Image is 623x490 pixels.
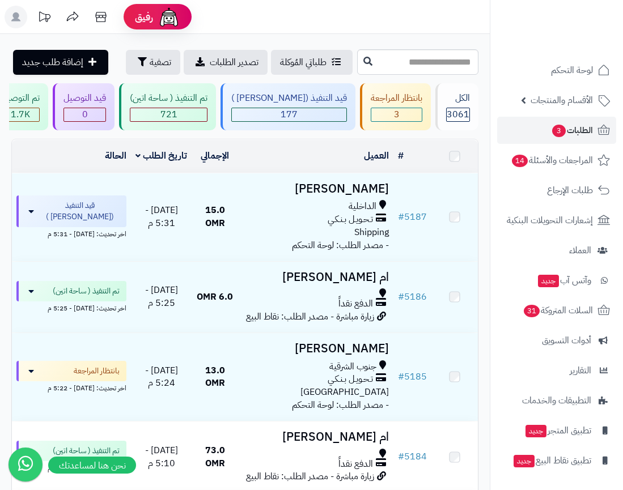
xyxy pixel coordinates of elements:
[243,342,389,355] h3: [PERSON_NAME]
[130,108,207,121] span: 721
[349,200,376,213] span: الداخلية
[50,83,117,130] a: قيد التوصيل 0
[524,423,591,438] span: تطبيق المتجر
[243,271,389,284] h3: ام [PERSON_NAME]
[145,444,178,470] span: [DATE] - 5:10 م
[328,213,373,226] span: تـحـويـل بـنـكـي
[135,10,153,24] span: رفيق
[546,31,612,54] img: logo-2.png
[398,370,427,384] a: #5185
[523,302,593,318] span: السلات المتروكة
[398,290,404,304] span: #
[2,108,39,121] div: 1741
[497,417,616,444] a: تطبيق المتجرجديد
[512,453,591,468] span: تطبيق نقاط البيع
[231,92,347,105] div: قيد التنفيذ ([PERSON_NAME] )
[552,125,566,137] span: 3
[398,149,404,163] a: #
[210,56,258,69] span: تصدير الطلبات
[398,210,427,224] a: #5187
[232,108,346,121] span: 177
[30,6,58,31] a: تحديثات المنصة
[16,301,126,313] div: اخر تحديث: [DATE] - 5:25 م
[13,50,108,75] a: إضافة طلب جديد
[16,227,126,239] div: اخر تحديث: [DATE] - 5:31 م
[218,83,358,130] a: قيد التنفيذ ([PERSON_NAME] ) 177
[246,470,374,483] span: زيارة مباشرة - مصدر الطلب: نقاط البيع
[551,122,593,138] span: الطلبات
[446,92,470,105] div: الكل
[398,450,427,463] a: #5184
[497,387,616,414] a: التطبيقات والخدمات
[547,182,593,198] span: طلبات الإرجاع
[271,50,353,75] a: طلباتي المُوكلة
[497,57,616,84] a: لوحة التحكم
[22,56,83,69] span: إضافة طلب جديد
[16,381,126,393] div: اخر تحديث: [DATE] - 5:22 م
[300,385,389,399] span: [GEOGRAPHIC_DATA]
[497,357,616,384] a: التقارير
[538,275,559,287] span: جديد
[205,364,225,390] span: 13.0 OMR
[40,200,120,223] span: قيد التنفيذ ([PERSON_NAME] )
[145,203,178,230] span: [DATE] - 5:31 م
[537,272,591,288] span: وآتس آب
[447,108,469,121] span: 3061
[570,363,591,378] span: التقارير
[329,360,376,373] span: جنوب الشرقية
[238,173,393,261] td: - مصدر الطلب: لوحة التحكم
[497,297,616,324] a: السلات المتروكة31
[531,92,593,108] span: الأقسام والمنتجات
[53,445,120,457] span: تم التنفيذ ( ساحة اتين)
[497,267,616,294] a: وآتس آبجديد
[525,425,546,437] span: جديد
[53,286,120,297] span: تم التنفيذ ( ساحة اتين)
[497,237,616,264] a: العملاء
[238,333,393,421] td: - مصدر الطلب: لوحة التحكم
[338,458,373,471] span: الدفع نقداً
[497,177,616,204] a: طلبات الإرجاع
[371,108,422,121] span: 3
[497,207,616,234] a: إشعارات التحويلات البنكية
[117,83,218,130] a: تم التنفيذ ( ساحة اتين) 721
[507,212,593,228] span: إشعارات التحويلات البنكية
[135,149,187,163] a: تاريخ الطلب
[126,50,180,75] button: تصفية
[364,149,389,163] a: العميل
[130,92,207,105] div: تم التنفيذ ( ساحة اتين)
[433,83,481,130] a: الكل3061
[398,450,404,463] span: #
[569,242,591,258] span: العملاء
[524,305,540,317] span: 31
[511,152,593,168] span: المراجعات والأسئلة
[63,92,106,105] div: قيد التوصيل
[497,327,616,354] a: أدوات التسويق
[246,310,374,323] span: زيارة مباشرة - مصدر الطلب: نقاط البيع
[512,155,528,167] span: 14
[398,210,404,224] span: #
[145,364,178,390] span: [DATE] - 5:24 م
[542,333,591,348] span: أدوات التسويق
[551,62,593,78] span: لوحة التحكم
[497,147,616,174] a: المراجعات والأسئلة14
[197,290,233,304] span: 6.0 OMR
[328,373,373,386] span: تـحـويـل بـنـكـي
[74,365,120,377] span: بانتظار المراجعة
[522,393,591,408] span: التطبيقات والخدمات
[2,108,39,121] span: 1.7K
[243,431,389,444] h3: ام [PERSON_NAME]
[354,225,389,239] span: Shipping
[158,6,180,28] img: ai-face.png
[280,56,327,69] span: طلباتي المُوكلة
[64,108,105,121] span: 0
[205,203,225,230] span: 15.0 OMR
[398,290,427,304] a: #5186
[145,283,178,310] span: [DATE] - 5:25 م
[184,50,268,75] a: تصدير الطلبات
[371,92,422,105] div: بانتظار المراجعة
[497,447,616,474] a: تطبيق نقاط البيعجديد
